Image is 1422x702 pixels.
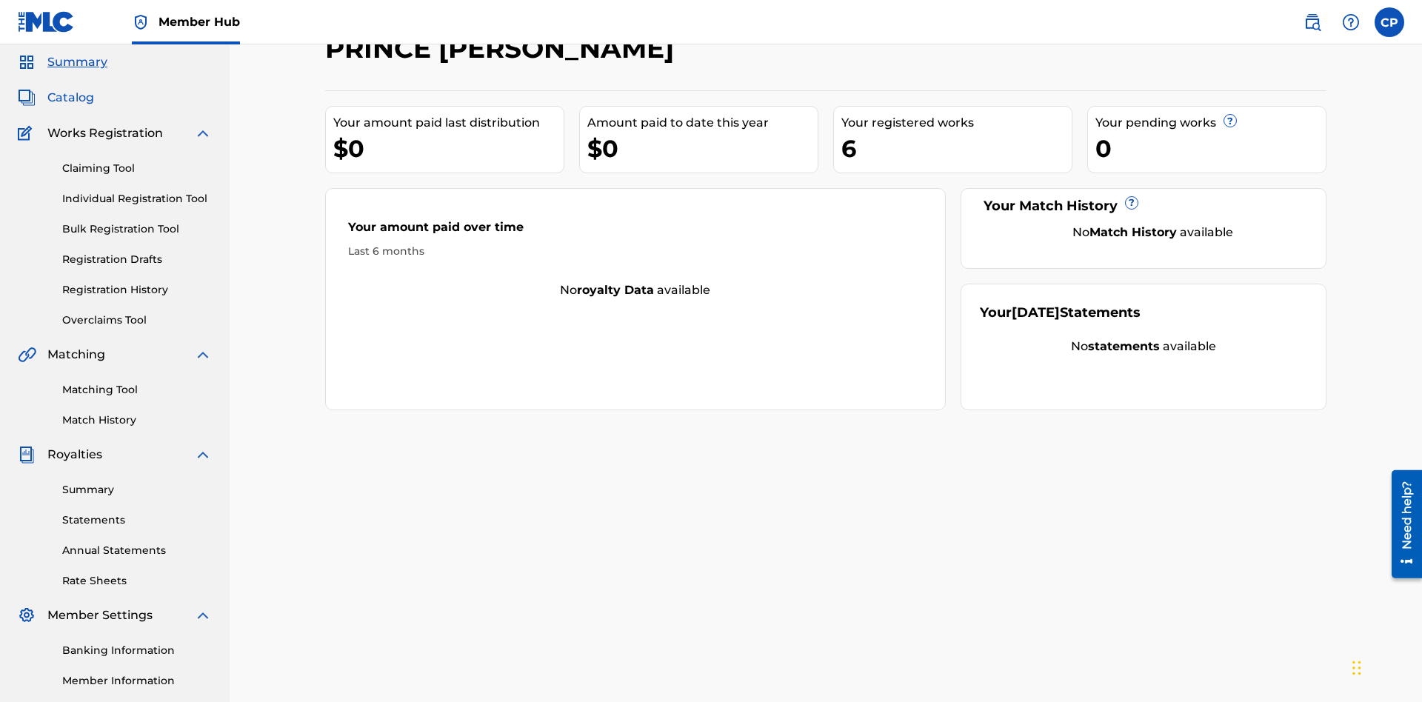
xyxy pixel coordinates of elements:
[62,673,212,689] a: Member Information
[326,281,945,299] div: No available
[1352,646,1361,690] div: Drag
[18,346,36,364] img: Matching
[62,643,212,658] a: Banking Information
[1381,464,1422,586] iframe: Resource Center
[333,114,564,132] div: Your amount paid last distribution
[1336,7,1366,37] div: Help
[1095,132,1326,165] div: 0
[132,13,150,31] img: Top Rightsholder
[1089,225,1177,239] strong: Match History
[980,303,1141,323] div: Your Statements
[47,606,153,624] span: Member Settings
[62,382,212,398] a: Matching Tool
[62,512,212,528] a: Statements
[980,338,1308,355] div: No available
[1303,13,1321,31] img: search
[348,244,923,259] div: Last 6 months
[1012,304,1060,321] span: [DATE]
[348,218,923,244] div: Your amount paid over time
[577,283,654,297] strong: royalty data
[62,161,212,176] a: Claiming Tool
[62,282,212,298] a: Registration History
[980,196,1308,216] div: Your Match History
[18,446,36,464] img: Royalties
[18,89,36,107] img: Catalog
[194,346,212,364] img: expand
[587,114,818,132] div: Amount paid to date this year
[998,224,1308,241] div: No available
[18,53,36,71] img: Summary
[47,446,102,464] span: Royalties
[18,53,107,71] a: SummarySummary
[333,132,564,165] div: $0
[18,11,75,33] img: MLC Logo
[1126,197,1138,209] span: ?
[62,482,212,498] a: Summary
[47,346,105,364] span: Matching
[1342,13,1360,31] img: help
[62,191,212,207] a: Individual Registration Tool
[18,89,94,107] a: CatalogCatalog
[841,132,1072,165] div: 6
[18,124,37,142] img: Works Registration
[62,221,212,237] a: Bulk Registration Tool
[18,606,36,624] img: Member Settings
[1348,631,1422,702] iframe: Chat Widget
[1088,339,1160,353] strong: statements
[62,252,212,267] a: Registration Drafts
[62,543,212,558] a: Annual Statements
[325,32,681,65] h2: PRINCE [PERSON_NAME]
[62,573,212,589] a: Rate Sheets
[158,13,240,30] span: Member Hub
[587,132,818,165] div: $0
[194,606,212,624] img: expand
[1095,114,1326,132] div: Your pending works
[1224,115,1236,127] span: ?
[47,124,163,142] span: Works Registration
[62,312,212,328] a: Overclaims Tool
[47,53,107,71] span: Summary
[194,124,212,142] img: expand
[194,446,212,464] img: expand
[62,412,212,428] a: Match History
[1298,7,1327,37] a: Public Search
[1375,7,1404,37] div: User Menu
[47,89,94,107] span: Catalog
[841,114,1072,132] div: Your registered works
